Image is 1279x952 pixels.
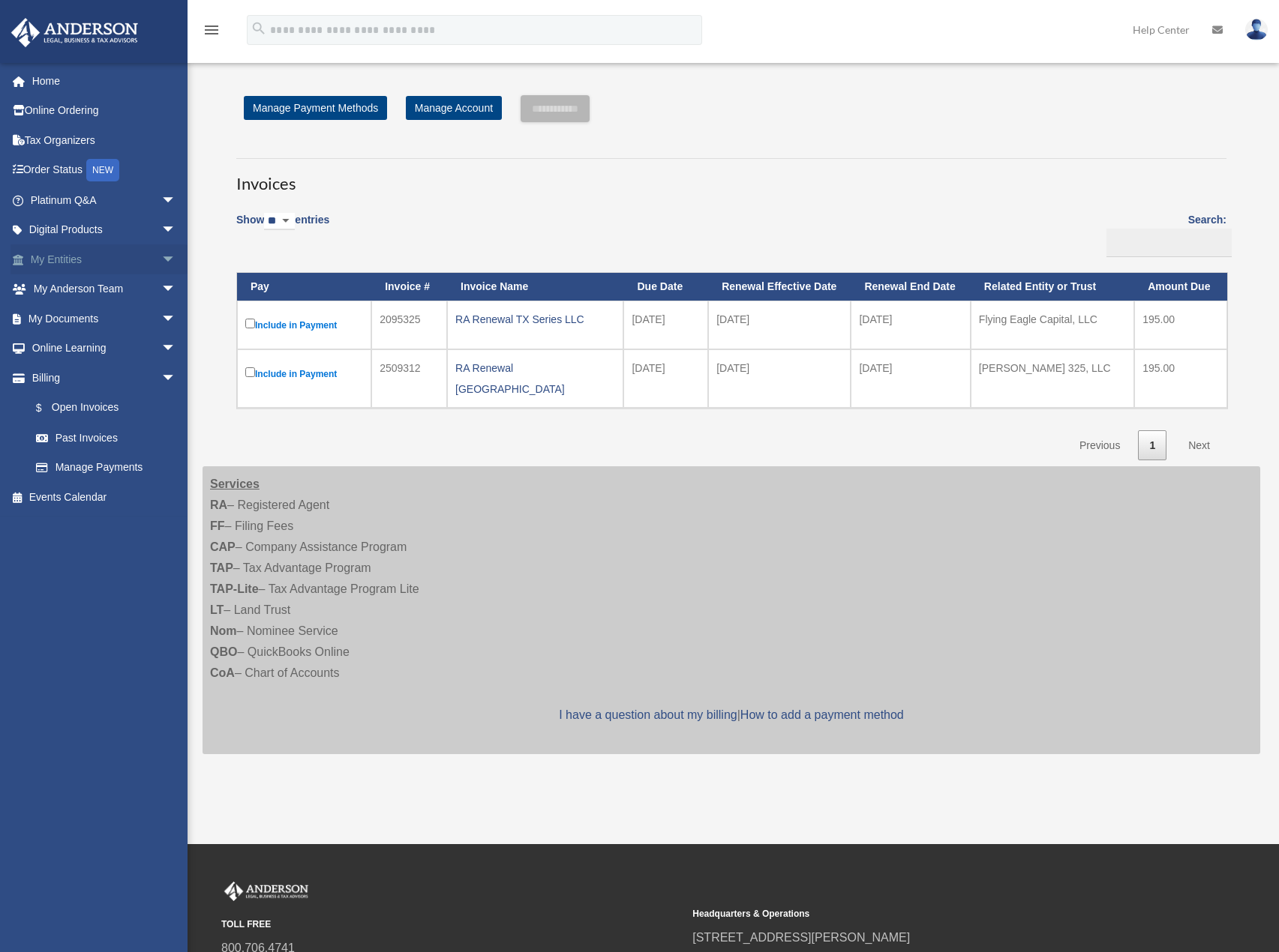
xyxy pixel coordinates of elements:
a: Online Ordering [11,96,199,126]
input: Search: [1106,229,1232,257]
td: [DATE] [851,301,970,349]
div: RA Renewal TX Series LLC [455,309,615,330]
td: 195.00 [1134,349,1227,408]
a: [STREET_ADDRESS][PERSON_NAME] [692,931,910,944]
td: [DATE] [623,349,708,408]
strong: TAP-Lite [210,582,259,595]
td: Flying Eagle Capital, LLC [971,301,1134,349]
a: My Anderson Teamarrow_drop_down [11,274,199,304]
img: Anderson Advisors Platinum Portal [221,882,311,901]
td: [DATE] [708,349,851,408]
strong: Services [210,477,260,490]
th: Due Date: activate to sort column ascending [623,273,708,301]
a: Manage Account [406,96,502,120]
a: Online Learningarrow_drop_down [11,334,199,364]
a: Events Calendar [11,482,199,512]
a: How to add a payment method [740,708,904,721]
label: Search: [1101,211,1226,257]
label: Include in Payment [245,364,363,383]
div: NEW [86,159,119,181]
strong: TAP [210,561,233,574]
a: Manage Payment Methods [244,96,387,120]
i: search [251,20,267,37]
span: arrow_drop_down [161,244,191,275]
strong: LT [210,603,224,616]
i: menu [203,21,221,39]
a: Order StatusNEW [11,155,199,186]
a: Next [1177,430,1221,461]
a: Billingarrow_drop_down [11,363,191,393]
a: 1 [1138,430,1166,461]
a: I have a question about my billing [559,708,737,721]
a: My Entitiesarrow_drop_down [11,244,199,274]
td: [DATE] [851,349,970,408]
a: Manage Payments [21,453,191,483]
strong: QBO [210,645,237,658]
span: $ [44,399,52,418]
a: Previous [1068,430,1131,461]
a: menu [203,26,221,39]
strong: FF [210,519,225,532]
span: arrow_drop_down [161,215,191,246]
label: Show entries [236,211,329,245]
label: Include in Payment [245,316,363,334]
input: Include in Payment [245,319,255,328]
span: arrow_drop_down [161,274,191,305]
h3: Invoices [236,158,1226,196]
input: Include in Payment [245,367,255,377]
a: Past Invoices [21,423,191,453]
th: Related Entity or Trust: activate to sort column ascending [971,273,1134,301]
small: Headquarters & Operations [692,906,1153,922]
td: 2509312 [371,349,447,408]
img: User Pic [1245,19,1268,40]
span: arrow_drop_down [161,363,191,394]
select: Showentries [264,213,295,230]
a: Home [11,66,199,96]
th: Amount Due: activate to sort column ascending [1134,273,1227,301]
td: [DATE] [708,301,851,349]
strong: Nom [210,624,237,637]
a: My Documentsarrow_drop_down [11,304,199,334]
p: | [210,705,1253,726]
span: arrow_drop_down [161,304,191,334]
strong: RA [210,498,227,511]
strong: CoA [210,666,235,679]
td: [DATE] [623,301,708,349]
span: arrow_drop_down [161,185,191,216]
th: Invoice Name: activate to sort column ascending [447,273,623,301]
td: 195.00 [1134,301,1227,349]
a: Tax Organizers [11,125,199,155]
a: $Open Invoices [21,393,184,424]
th: Invoice #: activate to sort column ascending [371,273,447,301]
a: Digital Productsarrow_drop_down [11,215,199,245]
th: Renewal End Date: activate to sort column ascending [851,273,970,301]
a: Platinum Q&Aarrow_drop_down [11,185,199,215]
td: 2095325 [371,301,447,349]
strong: CAP [210,540,236,553]
small: TOLL FREE [221,917,682,933]
td: [PERSON_NAME] 325, LLC [971,349,1134,408]
img: Anderson Advisors Platinum Portal [7,18,143,47]
span: arrow_drop_down [161,334,191,364]
th: Renewal Effective Date: activate to sort column ascending [708,273,851,301]
div: – Registered Agent – Filing Fees – Company Assistance Program – Tax Advantage Program – Tax Advan... [203,466,1260,754]
div: RA Renewal [GEOGRAPHIC_DATA] [455,358,615,400]
th: Pay: activate to sort column descending [237,273,371,301]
